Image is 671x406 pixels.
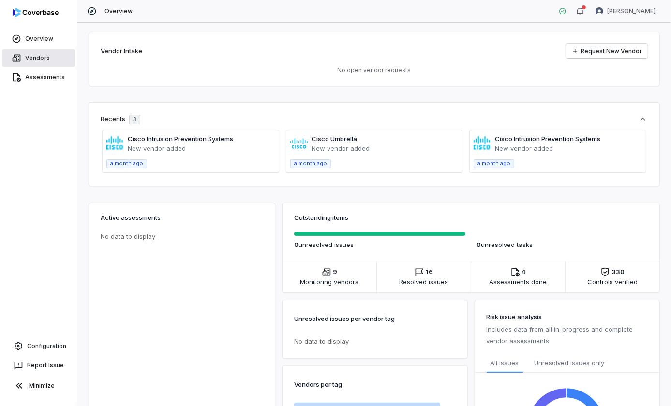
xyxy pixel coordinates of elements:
span: 330 [612,267,625,277]
span: All issues [491,358,519,368]
h3: Risk issue analysis [487,312,648,321]
p: Includes data from all in-progress and complete vendor assessments [487,323,648,347]
a: Configuration [4,337,73,355]
span: 4 [522,267,526,277]
span: Assessments done [490,277,547,287]
span: 16 [426,267,433,277]
p: unresolved issue s [294,240,465,249]
span: [PERSON_NAME] [607,7,656,15]
p: No data to display [294,337,456,347]
span: Unresolved issues only [535,358,605,369]
button: Kevin Rariden avatar[PERSON_NAME] [590,4,661,18]
a: Assessments [2,69,75,86]
button: Report Issue [4,357,73,374]
a: Request New Vendor [566,44,648,58]
p: Vendors per tag [294,377,342,391]
span: 9 [333,267,338,277]
button: Minimize [4,376,73,395]
p: No open vendor requests [101,66,648,74]
span: 3 [133,116,136,123]
a: Cisco Intrusion Prevention Systems [495,135,600,143]
h3: Outstanding items [294,213,648,222]
a: Vendors [2,49,75,67]
button: Recents3 [101,115,648,124]
span: 0 [477,241,481,248]
span: Resolved issues [400,277,448,287]
span: Monitoring vendors [300,277,359,287]
div: Recents [101,115,140,124]
p: unresolved task s [477,240,648,249]
a: Cisco Intrusion Prevention Systems [128,135,233,143]
h3: Active assessments [101,213,263,222]
span: Overview [104,7,133,15]
p: No data to display [101,232,267,242]
p: Unresolved issues per vendor tag [294,312,395,325]
img: Kevin Rariden avatar [596,7,603,15]
h2: Vendor Intake [101,46,142,56]
a: Overview [2,30,75,47]
span: Controls verified [587,277,638,287]
span: 0 [294,241,298,248]
img: logo-D7KZi-bG.svg [13,8,59,17]
a: Cisco Umbrella [312,135,357,143]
